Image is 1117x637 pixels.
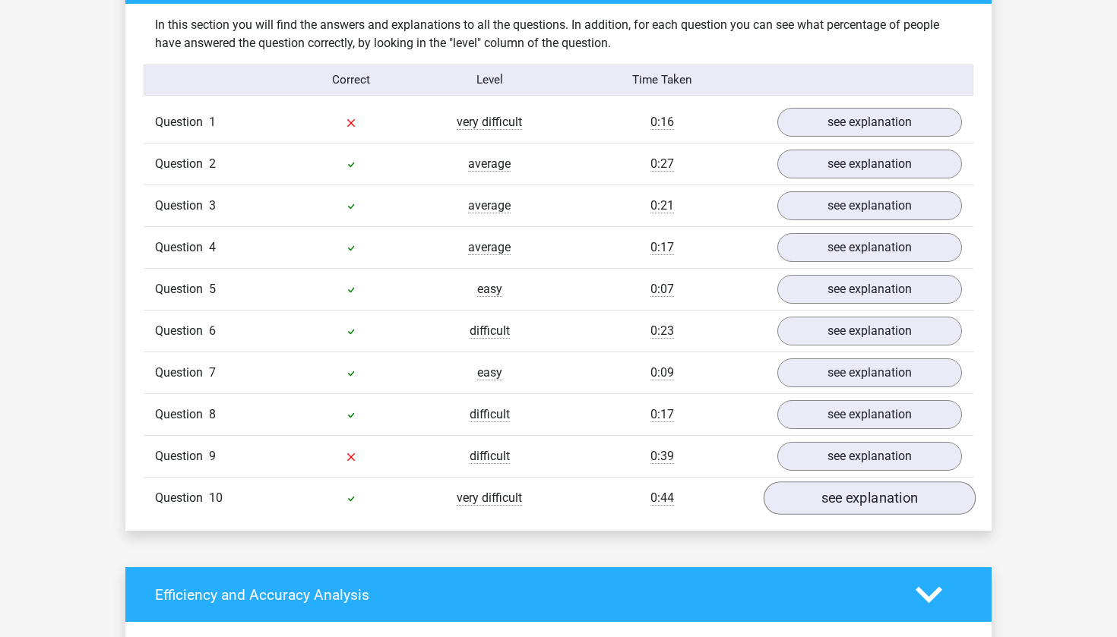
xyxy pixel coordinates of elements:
[283,71,421,89] div: Correct
[764,481,976,515] a: see explanation
[209,365,216,380] span: 7
[777,442,962,471] a: see explanation
[209,323,216,338] span: 6
[777,400,962,429] a: see explanation
[144,16,973,52] div: In this section you will find the answers and explanations to all the questions. In addition, for...
[468,198,511,213] span: average
[155,586,893,604] h4: Efficiency and Accuracy Analysis
[777,150,962,178] a: see explanation
[155,238,209,257] span: Question
[558,71,766,89] div: Time Taken
[155,113,209,131] span: Question
[155,197,209,215] span: Question
[777,358,962,387] a: see explanation
[650,198,674,213] span: 0:21
[470,323,510,339] span: difficult
[468,156,511,172] span: average
[650,240,674,255] span: 0:17
[209,449,216,463] span: 9
[209,156,216,171] span: 2
[155,322,209,340] span: Question
[209,490,223,505] span: 10
[209,115,216,129] span: 1
[155,280,209,298] span: Question
[155,447,209,465] span: Question
[650,115,674,130] span: 0:16
[650,323,674,339] span: 0:23
[477,282,502,297] span: easy
[155,489,209,507] span: Question
[209,198,216,213] span: 3
[470,407,510,422] span: difficult
[650,407,674,422] span: 0:17
[209,240,216,254] span: 4
[477,365,502,380] span: easy
[650,156,674,172] span: 0:27
[209,407,216,421] span: 8
[155,364,209,382] span: Question
[777,317,962,345] a: see explanation
[470,449,510,464] span: difficult
[209,282,216,296] span: 5
[650,282,674,297] span: 0:07
[777,233,962,262] a: see explanation
[155,405,209,424] span: Question
[457,115,522,130] span: very difficult
[457,490,522,506] span: very difficult
[777,108,962,137] a: see explanation
[777,275,962,304] a: see explanation
[468,240,511,255] span: average
[650,449,674,464] span: 0:39
[777,191,962,220] a: see explanation
[155,155,209,173] span: Question
[650,365,674,380] span: 0:09
[420,71,558,89] div: Level
[650,490,674,506] span: 0:44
